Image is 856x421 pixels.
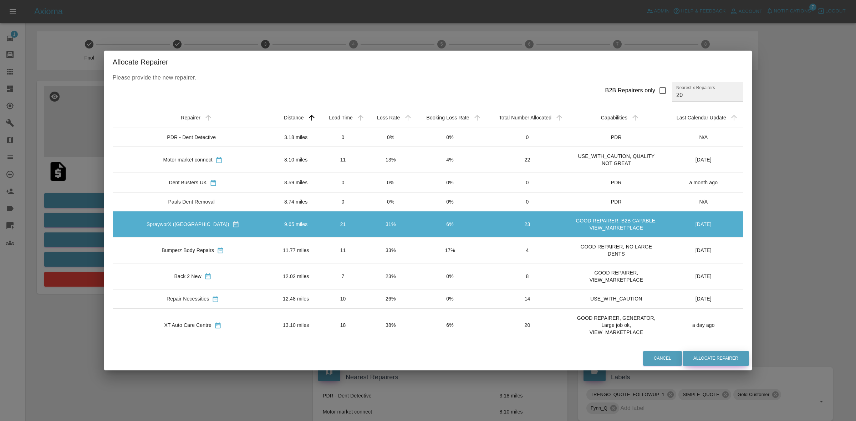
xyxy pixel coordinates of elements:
[273,289,319,308] td: 12.48 miles
[663,237,743,263] td: [DATE]
[663,211,743,237] td: [DATE]
[367,263,414,289] td: 23%
[663,289,743,308] td: [DATE]
[113,73,743,82] p: Please provide the new repairer.
[367,128,414,147] td: 0%
[319,173,367,192] td: 0
[569,237,663,263] td: GOOD REPAIRER, NO LARGE DENTS
[319,192,367,211] td: 0
[367,147,414,173] td: 13%
[167,134,216,141] div: PDR - Dent Detective
[663,128,743,147] td: N/A
[414,192,485,211] td: 0%
[162,247,214,254] div: Bumperz Body Repairs
[486,211,569,237] td: 23
[377,115,400,120] div: Loss Rate
[273,237,319,263] td: 11.77 miles
[683,351,749,366] button: Allocate Repairer
[414,263,485,289] td: 0%
[167,295,209,302] div: Repair Necessities
[104,51,752,73] h2: Allocate Repairer
[486,308,569,342] td: 20
[367,289,414,308] td: 26%
[414,289,485,308] td: 0%
[663,263,743,289] td: [DATE]
[643,351,682,366] button: Cancel
[569,308,663,342] td: GOOD REPAIRER, GENERATOR, Large job ok, VIEW_MARKETPLACE
[273,147,319,173] td: 8.10 miles
[486,128,569,147] td: 0
[414,211,485,237] td: 6%
[319,263,367,289] td: 7
[677,115,726,120] div: Last Calendar Update
[486,263,569,289] td: 8
[663,308,743,342] td: a day ago
[663,147,743,173] td: [DATE]
[284,115,304,120] div: Distance
[601,115,627,120] div: Capabilities
[414,308,485,342] td: 6%
[181,115,200,120] div: Repairer
[367,237,414,263] td: 33%
[329,115,353,120] div: Lead Time
[164,322,212,329] div: XT Auto Care Centre
[414,147,485,173] td: 4%
[273,263,319,289] td: 12.02 miles
[319,147,367,173] td: 11
[569,192,663,211] td: PDR
[569,173,663,192] td: PDR
[273,211,319,237] td: 9.65 miles
[569,147,663,173] td: USE_WITH_CAUTION, QUALITY NOT GREAT
[273,192,319,211] td: 8.74 miles
[569,263,663,289] td: GOOD REPAIRER, VIEW_MARKETPLACE
[499,115,551,120] div: Total Number Allocated
[486,237,569,263] td: 4
[174,273,202,280] div: Back 2 New
[319,128,367,147] td: 0
[319,211,367,237] td: 21
[427,115,469,120] div: Booking Loss Rate
[569,128,663,147] td: PDR
[367,173,414,192] td: 0%
[486,192,569,211] td: 0
[367,308,414,342] td: 38%
[367,211,414,237] td: 31%
[273,173,319,192] td: 8.59 miles
[414,173,485,192] td: 0%
[319,237,367,263] td: 11
[663,192,743,211] td: N/A
[273,128,319,147] td: 3.18 miles
[414,128,485,147] td: 0%
[569,211,663,237] td: GOOD REPAIRER, B2B CAPABLE, VIEW_MARKETPLACE
[486,147,569,173] td: 22
[676,84,715,91] label: Nearest x Repairers
[147,221,229,228] div: SprayworX ([GEOGRAPHIC_DATA])
[486,289,569,308] td: 14
[169,179,207,186] div: Dent Busters UK
[663,173,743,192] td: a month ago
[168,198,215,205] div: Pauls Dent Removal
[569,289,663,308] td: USE_WITH_CAUTION
[414,237,485,263] td: 17%
[486,173,569,192] td: 0
[367,192,414,211] td: 0%
[319,289,367,308] td: 10
[273,308,319,342] td: 13.10 miles
[319,308,367,342] td: 18
[163,156,212,163] div: Motor market connect
[605,86,656,95] div: B2B Repairers only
